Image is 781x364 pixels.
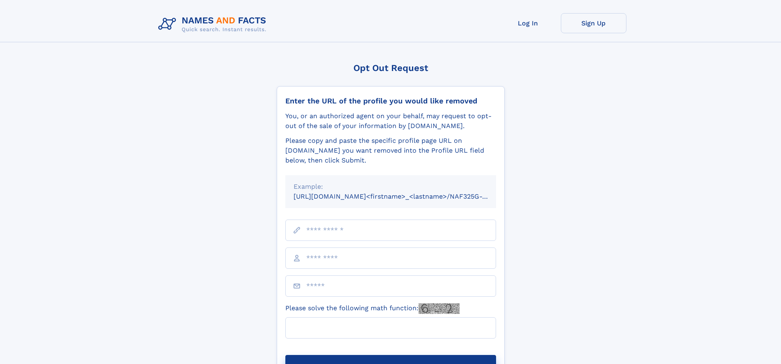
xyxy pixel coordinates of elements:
[285,303,460,314] label: Please solve the following math function:
[155,13,273,35] img: Logo Names and Facts
[285,136,496,165] div: Please copy and paste the specific profile page URL on [DOMAIN_NAME] you want removed into the Pr...
[285,96,496,105] div: Enter the URL of the profile you would like removed
[294,192,512,200] small: [URL][DOMAIN_NAME]<firstname>_<lastname>/NAF325G-xxxxxxxx
[561,13,626,33] a: Sign Up
[285,111,496,131] div: You, or an authorized agent on your behalf, may request to opt-out of the sale of your informatio...
[277,63,505,73] div: Opt Out Request
[495,13,561,33] a: Log In
[294,182,488,192] div: Example:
